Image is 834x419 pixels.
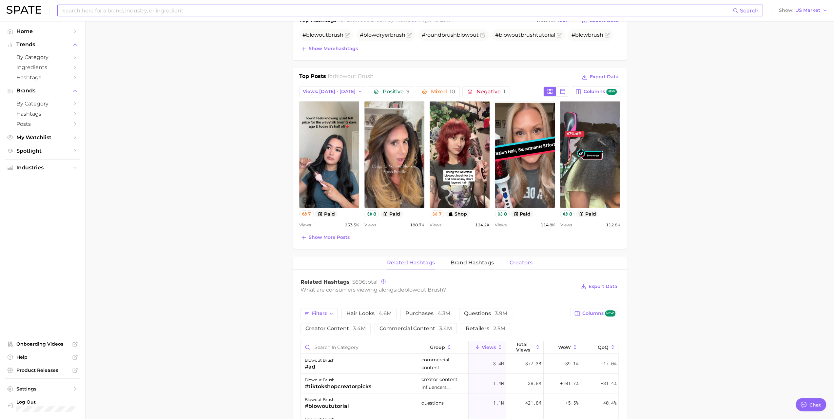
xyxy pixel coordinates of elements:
span: blowout [306,32,328,38]
span: 1.4m [493,379,504,387]
button: Views [469,341,506,354]
a: Onboarding Videos [5,339,80,349]
button: Flag as miscategorized or irrelevant [605,32,610,38]
span: Related Hashtags [301,279,350,285]
span: -40.4% [600,399,616,407]
span: by Category [16,54,69,60]
span: View As [536,19,555,22]
span: +31.4% [600,379,616,387]
span: Product Releases [16,367,69,373]
button: 7 [299,210,314,217]
span: blowout [499,32,521,38]
span: new [606,89,617,95]
button: Trends [5,40,80,49]
span: QoQ [598,345,609,350]
span: 188.7k [410,221,424,229]
button: 8 [560,210,575,217]
button: Flag as miscategorized or irrelevant [480,32,485,38]
input: Search here for a brand, industry, or ingredient [62,5,733,16]
h2: for [328,72,374,82]
span: Log Out [16,399,75,405]
div: blowout brush [305,356,335,364]
span: Help [16,354,69,360]
span: Export Data [589,284,617,289]
div: #blowoututorial [305,402,349,410]
span: Positive [382,89,409,94]
span: Home [16,28,69,34]
span: 124.2k [475,221,490,229]
button: group [419,341,469,354]
span: 9 [406,88,409,95]
span: creator content [305,326,366,331]
a: Hashtags [5,109,80,119]
a: Settings [5,384,80,394]
span: #blowdryer [360,32,405,38]
button: Show morehashtags [299,44,359,53]
span: Hashtags [16,74,69,81]
span: +101.7% [560,379,578,387]
button: Total Views [506,341,544,354]
button: Filters [301,308,338,319]
span: # tutorial [495,32,555,38]
button: Show more posts [299,233,351,242]
span: 3.4m [439,325,452,332]
span: Show more posts [309,235,350,240]
input: Search in category [301,341,419,353]
span: 5606 [352,279,365,285]
span: hair looks [346,311,392,316]
span: Show more hashtags [309,46,358,51]
button: ShowUS Market [777,6,829,15]
span: Industries [16,165,69,171]
span: 114.8k [540,221,555,229]
span: blowout brush [347,17,386,23]
span: #blow [572,32,603,38]
span: commercial content [421,356,466,371]
span: -17.0% [600,360,616,368]
a: Spotlight [5,146,80,156]
a: Product Releases [5,365,80,375]
span: 253.5k [345,221,359,229]
span: 28.8m [528,379,541,387]
span: Views [495,221,507,229]
button: Export Data [579,282,619,291]
div: What are consumers viewing alongside ? [301,285,576,294]
span: Views [560,221,572,229]
button: Industries [5,163,80,173]
a: by Category [5,99,80,109]
a: Posts [5,119,80,129]
span: WoW [558,345,571,350]
button: 8 [364,210,379,217]
span: retailers [466,326,505,331]
button: Columnsnew [572,86,620,97]
span: Creators [510,260,533,266]
span: commercial content [379,326,452,331]
a: Help [5,352,80,362]
span: brush [328,32,343,38]
span: Export Data [590,74,619,80]
span: Spotlight [16,148,69,154]
span: Views [430,221,441,229]
span: 4.6m [378,310,392,316]
span: blowout brush [335,73,374,79]
a: Home [5,26,80,36]
span: by Category [16,101,69,107]
img: SPATE [7,6,41,14]
span: +5.5% [565,399,578,407]
span: 3.4m [493,360,504,368]
span: Views [364,221,376,229]
a: Ingredients [5,62,80,72]
span: 1.1m [493,399,504,407]
h1: Top Posts [299,72,326,82]
span: 2.5m [493,325,505,332]
span: Hashtags [16,111,69,117]
span: Search [740,8,759,14]
button: blowout brush#adcommercial content3.4m377.3m+39.1%-17.0% [301,354,619,374]
span: questions [421,399,444,407]
span: Columns [582,310,615,316]
span: 421.8m [525,399,541,407]
span: Ingredients [16,64,69,70]
span: brush [521,32,536,38]
button: blowout brush#blowoututorialquestions1.1m421.8m+5.5%-40.4% [301,393,619,413]
span: Columns [583,89,616,95]
button: Brands [5,86,80,96]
